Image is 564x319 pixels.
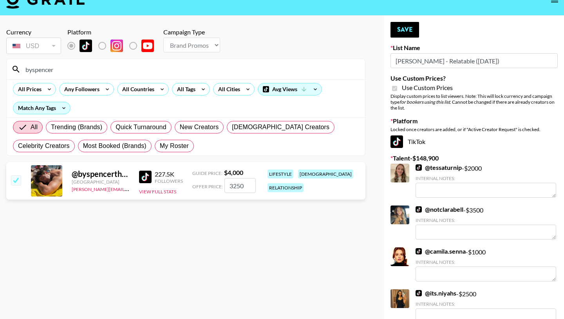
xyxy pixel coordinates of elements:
[31,123,38,132] span: All
[72,169,130,179] div: @ byspencerthomas
[298,169,353,178] div: [DEMOGRAPHIC_DATA]
[72,185,225,192] a: [PERSON_NAME][EMAIL_ADDRESS][PERSON_NAME][DOMAIN_NAME]
[402,84,453,92] span: Use Custom Prices
[416,301,556,307] div: Internal Notes:
[192,170,222,176] span: Guide Price:
[390,135,558,148] div: TikTok
[83,141,146,151] span: Most Booked (Brands)
[160,141,189,151] span: My Roster
[399,99,450,105] em: for bookers using this list
[117,83,156,95] div: All Countries
[72,179,130,185] div: [GEOGRAPHIC_DATA]
[416,247,556,281] div: - $ 1000
[172,83,197,95] div: All Tags
[416,175,556,181] div: Internal Notes:
[416,289,456,297] a: @its.niyahs
[110,40,123,52] img: Instagram
[224,178,256,193] input: 4,000
[232,123,329,132] span: [DEMOGRAPHIC_DATA] Creators
[416,205,463,213] a: @notclarabell
[213,83,242,95] div: All Cities
[390,154,558,162] label: Talent - $ 148,900
[13,83,43,95] div: All Prices
[390,135,403,148] img: TikTok
[192,184,223,189] span: Offer Price:
[155,178,183,184] div: Followers
[6,28,61,36] div: Currency
[155,170,183,178] div: 227.5K
[416,164,422,171] img: TikTok
[390,117,558,125] label: Platform
[390,126,558,132] div: Locked once creators are added, or if "Active Creator Request" is checked.
[416,248,422,254] img: TikTok
[390,44,558,52] label: List Name
[268,183,304,192] div: relationship
[416,259,556,265] div: Internal Notes:
[163,28,220,36] div: Campaign Type
[416,290,422,296] img: TikTok
[139,189,176,195] button: View Full Stats
[21,63,360,76] input: Search by User Name
[180,123,219,132] span: New Creators
[67,38,160,54] div: List locked to TikTok.
[258,83,322,95] div: Avg Views
[51,123,102,132] span: Trending (Brands)
[224,169,243,176] strong: $ 4,000
[390,22,419,38] button: Save
[268,169,293,178] div: lifestyle
[67,28,160,36] div: Platform
[390,93,558,111] div: Display custom prices to list viewers. Note: This will lock currency and campaign type . Cannot b...
[416,217,556,223] div: Internal Notes:
[18,141,70,151] span: Celebrity Creators
[390,74,558,82] label: Use Custom Prices?
[416,205,556,240] div: - $ 3500
[60,83,101,95] div: Any Followers
[8,39,60,53] div: USD
[416,247,466,255] a: @camila.senna
[13,102,70,114] div: Match Any Tags
[416,206,422,213] img: TikTok
[80,40,92,52] img: TikTok
[116,123,166,132] span: Quick Turnaround
[416,164,462,171] a: @tessaturnip
[139,171,152,183] img: TikTok
[416,164,556,198] div: - $ 2000
[141,40,154,52] img: YouTube
[6,36,61,56] div: Currency is locked to USD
